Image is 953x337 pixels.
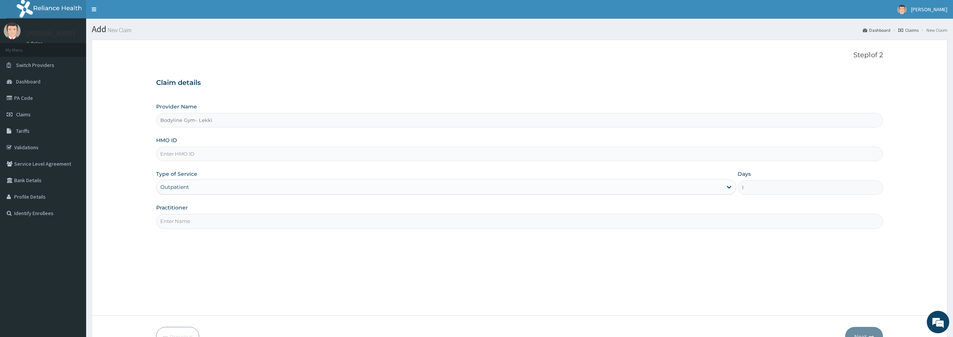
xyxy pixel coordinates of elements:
label: Days [738,170,751,178]
a: Online [26,41,44,46]
label: Practitioner [156,204,188,211]
img: User Image [897,5,907,14]
span: Tariffs [16,128,30,134]
label: Type of Service [156,170,197,178]
input: Enter Name [156,214,883,229]
span: Claims [16,111,31,118]
li: New Claim [919,27,947,33]
h3: Claim details [156,79,883,87]
span: Switch Providers [16,62,54,68]
span: [PERSON_NAME] [911,6,947,13]
label: HMO ID [156,137,177,144]
p: [PERSON_NAME] [26,30,75,37]
small: New Claim [106,27,131,33]
label: Provider Name [156,103,197,110]
h1: Add [92,24,947,34]
p: Step 1 of 2 [156,51,883,59]
span: Dashboard [16,78,40,85]
a: Claims [898,27,919,33]
a: Dashboard [863,27,890,33]
input: Enter HMO ID [156,147,883,161]
img: User Image [4,22,21,39]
